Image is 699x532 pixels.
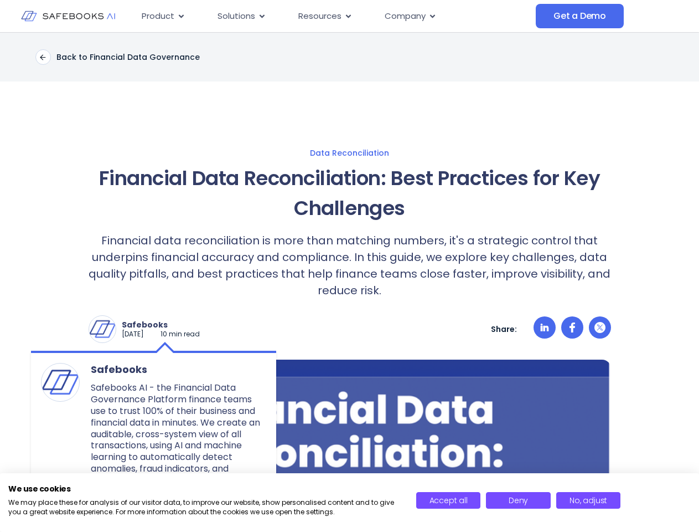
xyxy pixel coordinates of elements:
[298,10,341,23] span: Resources
[91,382,266,486] p: Safebooks AI - the Financial Data Governance Platform finance teams use to trust 100% of their bu...
[491,324,517,334] p: Share:
[89,232,611,299] p: Financial data reconciliation is more than matching numbers, it's a strategic control that underp...
[569,495,607,506] span: No, adjust
[142,10,174,23] span: Product
[416,492,481,509] button: Accept all cookies
[56,52,200,62] p: Back to Financial Data Governance
[509,495,528,506] span: Deny
[35,49,200,65] a: Back to Financial Data Governance
[553,11,606,22] span: Get a Demo
[385,10,426,23] span: Company
[556,492,621,509] button: Adjust cookie preferences
[122,330,144,339] p: [DATE]
[133,6,536,27] nav: Menu
[91,363,266,376] span: Safebooks
[536,4,624,28] a: Get a Demo
[11,148,688,158] a: Data Reconciliation
[218,10,255,23] span: Solutions
[8,498,400,517] p: We may place these for analysis of our visitor data, to improve our website, show personalised co...
[89,163,611,223] h1: Financial Data Reconciliation: Best Practices for Key Challenges
[42,364,79,401] img: Safebooks
[8,484,400,494] h2: We use cookies
[429,495,468,506] span: Accept all
[486,492,551,509] button: Deny all cookies
[122,320,200,330] p: Safebooks
[133,6,536,27] div: Menu Toggle
[160,330,200,339] p: 10 min read
[89,316,116,342] img: Safebooks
